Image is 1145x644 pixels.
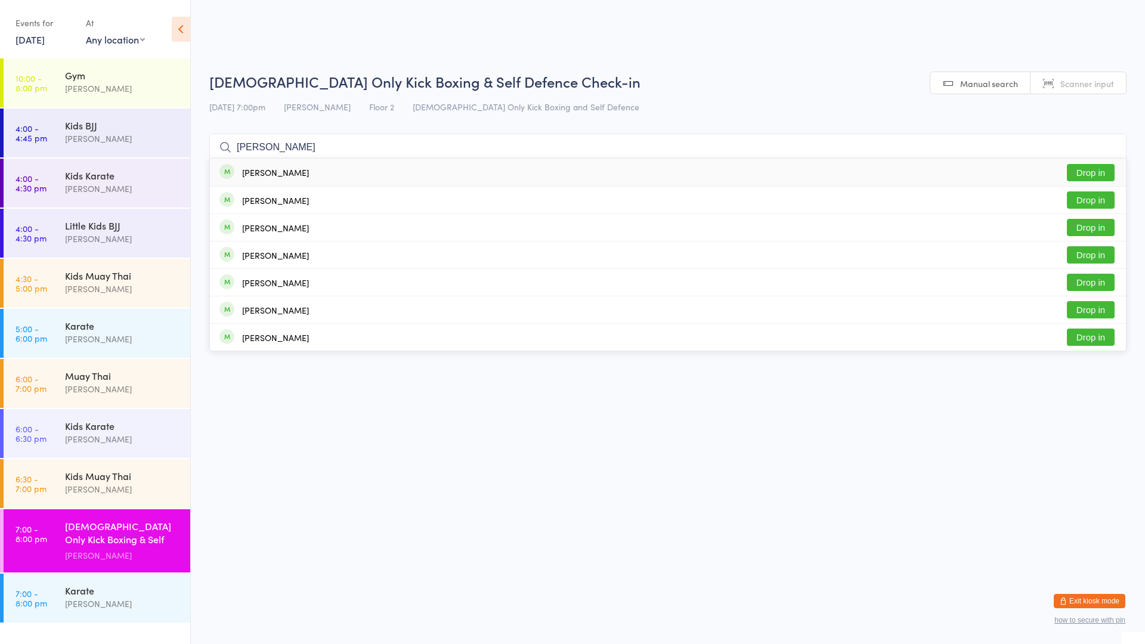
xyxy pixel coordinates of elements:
[209,101,265,113] span: [DATE] 7:00pm
[242,168,309,177] div: [PERSON_NAME]
[86,33,145,46] div: Any location
[413,101,639,113] span: [DEMOGRAPHIC_DATA] Only Kick Boxing and Self Defence
[1067,274,1115,291] button: Drop in
[1067,329,1115,346] button: Drop in
[65,232,180,246] div: [PERSON_NAME]
[65,432,180,446] div: [PERSON_NAME]
[1067,219,1115,236] button: Drop in
[1060,78,1114,89] span: Scanner input
[1054,594,1125,608] button: Exit kiosk mode
[4,159,190,208] a: 4:00 -4:30 pmKids Karate[PERSON_NAME]
[4,359,190,408] a: 6:00 -7:00 pmMuay Thai[PERSON_NAME]
[4,259,190,308] a: 4:30 -5:00 pmKids Muay Thai[PERSON_NAME]
[1067,191,1115,209] button: Drop in
[16,474,47,493] time: 6:30 - 7:00 pm
[4,309,190,358] a: 5:00 -6:00 pmKarate[PERSON_NAME]
[65,469,180,482] div: Kids Muay Thai
[242,278,309,287] div: [PERSON_NAME]
[65,519,180,549] div: [DEMOGRAPHIC_DATA] Only Kick Boxing & Self Defence
[4,409,190,458] a: 6:00 -6:30 pmKids Karate[PERSON_NAME]
[242,223,309,233] div: [PERSON_NAME]
[16,589,47,608] time: 7:00 - 8:00 pm
[4,58,190,107] a: 10:00 -8:00 pmGym[PERSON_NAME]
[369,101,394,113] span: Floor 2
[242,305,309,315] div: [PERSON_NAME]
[65,584,180,597] div: Karate
[209,72,1127,91] h2: [DEMOGRAPHIC_DATA] Only Kick Boxing & Self Defence Check-in
[1067,164,1115,181] button: Drop in
[65,282,180,296] div: [PERSON_NAME]
[16,13,74,33] div: Events for
[65,419,180,432] div: Kids Karate
[16,374,47,393] time: 6:00 - 7:00 pm
[16,424,47,443] time: 6:00 - 6:30 pm
[65,182,180,196] div: [PERSON_NAME]
[284,101,351,113] span: [PERSON_NAME]
[65,482,180,496] div: [PERSON_NAME]
[65,69,180,82] div: Gym
[16,324,47,343] time: 5:00 - 6:00 pm
[1067,246,1115,264] button: Drop in
[65,82,180,95] div: [PERSON_NAME]
[242,333,309,342] div: [PERSON_NAME]
[4,509,190,572] a: 7:00 -8:00 pm[DEMOGRAPHIC_DATA] Only Kick Boxing & Self Defence[PERSON_NAME]
[4,109,190,157] a: 4:00 -4:45 pmKids BJJ[PERSON_NAME]
[16,274,47,293] time: 4:30 - 5:00 pm
[65,382,180,396] div: [PERSON_NAME]
[65,119,180,132] div: Kids BJJ
[65,269,180,282] div: Kids Muay Thai
[65,169,180,182] div: Kids Karate
[4,574,190,623] a: 7:00 -8:00 pmKarate[PERSON_NAME]
[65,319,180,332] div: Karate
[86,13,145,33] div: At
[16,73,47,92] time: 10:00 - 8:00 pm
[16,33,45,46] a: [DATE]
[16,524,47,543] time: 7:00 - 8:00 pm
[65,369,180,382] div: Muay Thai
[1054,616,1125,624] button: how to secure with pin
[65,597,180,611] div: [PERSON_NAME]
[1067,301,1115,318] button: Drop in
[4,209,190,258] a: 4:00 -4:30 pmLittle Kids BJJ[PERSON_NAME]
[960,78,1018,89] span: Manual search
[242,250,309,260] div: [PERSON_NAME]
[16,123,47,143] time: 4:00 - 4:45 pm
[16,174,47,193] time: 4:00 - 4:30 pm
[4,459,190,508] a: 6:30 -7:00 pmKids Muay Thai[PERSON_NAME]
[242,196,309,205] div: [PERSON_NAME]
[65,132,180,145] div: [PERSON_NAME]
[209,134,1127,161] input: Search
[65,219,180,232] div: Little Kids BJJ
[16,224,47,243] time: 4:00 - 4:30 pm
[65,332,180,346] div: [PERSON_NAME]
[65,549,180,562] div: [PERSON_NAME]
